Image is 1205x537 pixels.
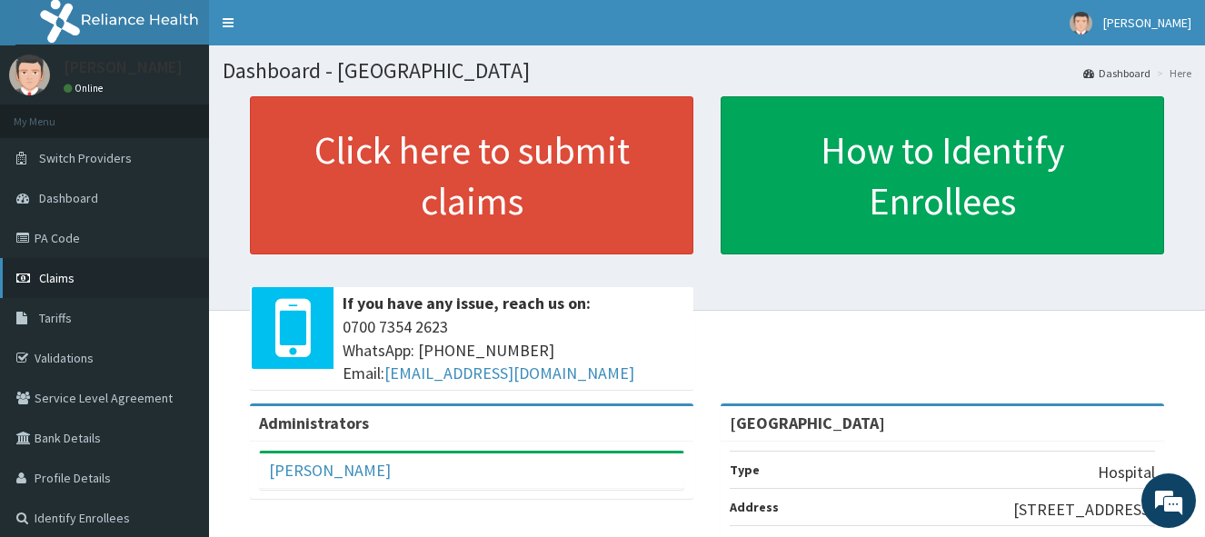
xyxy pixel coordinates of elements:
[39,310,72,326] span: Tariffs
[64,59,183,75] p: [PERSON_NAME]
[730,462,760,478] b: Type
[269,460,391,481] a: [PERSON_NAME]
[1098,461,1155,484] p: Hospital
[250,96,693,254] a: Click here to submit claims
[64,82,107,94] a: Online
[343,315,684,385] span: 0700 7354 2623 WhatsApp: [PHONE_NUMBER] Email:
[1070,12,1092,35] img: User Image
[721,96,1164,254] a: How to Identify Enrollees
[39,190,98,206] span: Dashboard
[9,55,50,95] img: User Image
[1103,15,1191,31] span: [PERSON_NAME]
[39,150,132,166] span: Switch Providers
[259,413,369,433] b: Administrators
[1083,65,1150,81] a: Dashboard
[1152,65,1191,81] li: Here
[343,293,591,313] b: If you have any issue, reach us on:
[730,413,885,433] strong: [GEOGRAPHIC_DATA]
[223,59,1191,83] h1: Dashboard - [GEOGRAPHIC_DATA]
[39,270,75,286] span: Claims
[1013,498,1155,522] p: [STREET_ADDRESS]
[730,499,779,515] b: Address
[384,363,634,383] a: [EMAIL_ADDRESS][DOMAIN_NAME]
